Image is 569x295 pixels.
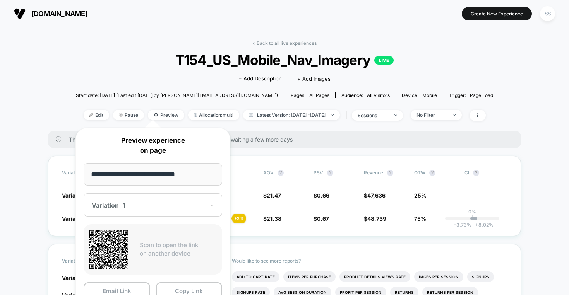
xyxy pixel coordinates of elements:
div: Pages: [291,92,329,98]
span: $ [314,192,329,199]
p: | [471,215,473,220]
span: Start date: [DATE] (Last edit [DATE] by [PERSON_NAME][EMAIL_ADDRESS][DOMAIN_NAME]) [76,92,278,98]
span: $ [364,215,386,222]
span: 8.02 % [471,222,494,228]
span: Variation [62,170,105,176]
span: Latest Version: [DATE] - [DATE] [243,110,340,120]
span: --- [464,193,507,199]
span: $ [314,215,329,222]
div: Audience: [341,92,390,98]
span: | [344,110,352,121]
span: + [475,222,478,228]
span: Pause [113,110,144,120]
img: end [119,113,123,117]
span: 0.67 [317,215,329,222]
span: All Visitors [367,92,390,98]
button: Create New Experience [462,7,532,20]
img: calendar [249,113,253,117]
li: Signups [467,271,494,282]
p: Scan to open the link on another device [140,241,216,258]
div: sessions [358,113,389,118]
span: Page Load [470,92,493,98]
span: [DOMAIN_NAME] [31,10,87,18]
span: Device: [396,92,443,98]
span: Variation [62,258,105,264]
button: ? [327,170,333,176]
span: Edit [84,110,109,120]
span: AOV [263,170,274,176]
span: mobile [422,92,437,98]
button: [DOMAIN_NAME] [12,7,90,20]
span: $ [263,192,281,199]
span: + Add Images [297,76,331,82]
span: -3.73 % [454,222,471,228]
span: all pages [309,92,329,98]
p: Preview experience on page [84,136,222,155]
button: ? [473,170,479,176]
div: + 2 % [232,214,246,223]
span: CI [464,170,507,176]
div: Trigger: [449,92,493,98]
span: OTW [414,170,457,176]
span: + Add Description [238,75,282,83]
span: 25% [414,192,427,199]
span: 0.66 [317,192,329,199]
span: Variation _1 [62,192,91,199]
button: ? [429,170,435,176]
span: 48,739 [367,215,386,222]
li: Add To Cart Rate [232,271,279,282]
span: 75% [414,215,426,222]
img: end [331,114,334,116]
span: T154_US_Mobile_Nav_Imagery [97,52,473,68]
span: PSV [314,170,323,176]
span: Revenue [364,170,383,176]
button: ? [278,170,284,176]
li: Items Per Purchase [283,271,336,282]
img: edit [89,113,93,117]
a: < Back to all live experiences [252,40,317,46]
button: SS [538,6,557,22]
img: Visually logo [14,8,26,19]
span: Variation _2 [62,215,93,222]
span: Preview [148,110,184,120]
p: LIVE [374,56,394,65]
p: 0% [468,209,476,215]
span: $ [364,192,386,199]
div: SS [540,6,555,21]
li: Pages Per Session [414,271,463,282]
span: Allocation: multi [188,110,239,120]
span: 21.47 [267,192,281,199]
span: 47,636 [367,192,386,199]
span: 21.38 [267,215,281,222]
div: No Filter [416,112,447,118]
span: $ [263,215,281,222]
img: end [453,114,456,116]
span: Variation _1 [62,275,91,281]
li: Product Details Views Rate [339,271,410,282]
span: There are still no statistically significant results. We recommend waiting a few more days [69,136,506,143]
img: end [394,114,397,116]
img: rebalance [194,113,197,117]
p: Would like to see more reports? [232,258,507,264]
button: ? [387,170,393,176]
